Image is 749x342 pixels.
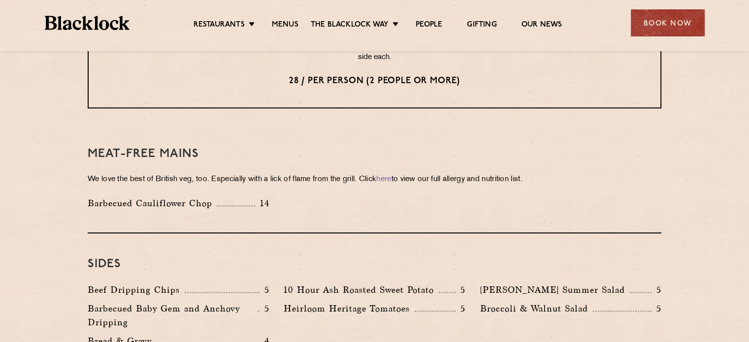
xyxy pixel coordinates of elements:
[284,302,415,315] p: Heirloom Heritage Tomatoes
[259,283,269,296] p: 5
[284,283,439,297] p: 10 Hour Ash Roasted Sweet Potato
[259,302,269,315] p: 5
[467,20,496,31] a: Gifting
[651,302,661,315] p: 5
[521,20,562,31] a: Our News
[651,283,661,296] p: 5
[88,196,217,210] p: Barbecued Cauliflower Chop
[88,258,661,271] h3: Sides
[311,20,389,31] a: The Blacklock Way
[194,20,245,31] a: Restaurants
[45,16,130,30] img: BL_Textured_Logo-footer-cropped.svg
[88,148,661,160] h3: Meat-Free mains
[88,173,661,187] p: We love the best of British veg, too. Especially with a lick of flame from the grill. Click to vi...
[255,197,269,210] p: 14
[88,283,185,297] p: Beef Dripping Chips
[416,20,442,31] a: People
[480,302,593,315] p: Broccoli & Walnut Salad
[631,9,705,36] div: Book Now
[480,283,630,297] p: [PERSON_NAME] Summer Salad
[108,75,641,88] p: 28 / per person (2 people or more)
[376,176,391,183] a: here
[456,302,465,315] p: 5
[272,20,298,31] a: Menus
[456,283,465,296] p: 5
[88,302,258,329] p: Barbecued Baby Gem and Anchovy Dripping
